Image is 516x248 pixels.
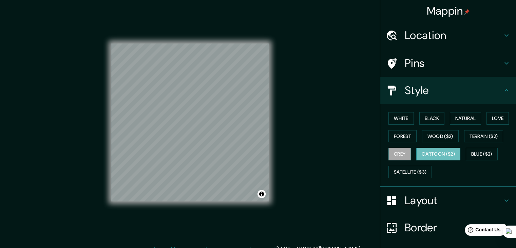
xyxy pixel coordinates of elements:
button: Black [419,112,445,125]
div: Style [380,77,516,104]
h4: Style [405,84,502,97]
button: Satellite ($3) [388,166,432,178]
button: Love [486,112,509,125]
button: White [388,112,414,125]
h4: Border [405,221,502,234]
div: Pins [380,50,516,77]
img: pin-icon.png [464,9,470,15]
button: Natural [450,112,481,125]
button: Toggle attribution [257,190,266,198]
h4: Mappin [427,4,470,18]
h4: Pins [405,56,502,70]
div: Location [380,22,516,49]
h4: Layout [405,194,502,207]
canvas: Map [111,43,269,201]
button: Cartoon ($2) [416,148,460,160]
div: Border [380,214,516,241]
button: Grey [388,148,411,160]
iframe: Help widget launcher [456,222,509,241]
button: Wood ($2) [422,130,459,143]
div: Layout [380,187,516,214]
button: Terrain ($2) [464,130,503,143]
button: Blue ($2) [466,148,498,160]
h4: Location [405,29,502,42]
button: Forest [388,130,417,143]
